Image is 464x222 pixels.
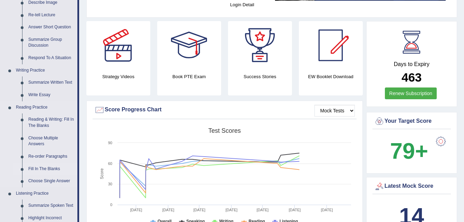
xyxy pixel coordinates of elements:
tspan: [DATE] [321,208,333,212]
text: 60 [108,161,112,166]
text: 30 [108,182,112,186]
a: Choose Multiple Answers [25,132,77,150]
b: 79+ [390,138,428,164]
a: Fill In The Blanks [25,163,77,175]
h4: Days to Expiry [374,61,449,67]
h4: EW Booklet Download [299,73,363,80]
text: 0 [110,203,112,207]
a: Choose Single Answer [25,175,77,187]
a: Respond To A Situation [25,52,77,64]
a: Summarize Spoken Text [25,200,77,212]
h4: Strategy Videos [86,73,150,80]
a: Renew Subscription [385,87,437,99]
tspan: [DATE] [257,208,269,212]
h4: Success Stories [228,73,292,80]
tspan: [DATE] [226,208,238,212]
div: Your Target Score [374,116,449,127]
tspan: Test scores [208,127,241,134]
a: Listening Practice [13,187,77,200]
h4: Book PTE Exam [157,73,221,80]
b: 463 [401,71,422,84]
a: Summarize Group Discussion [25,34,77,52]
a: Reading Practice [13,101,77,114]
tspan: [DATE] [162,208,174,212]
a: Re-tell Lecture [25,9,77,21]
div: Latest Mock Score [374,181,449,192]
tspan: [DATE] [193,208,206,212]
tspan: Score [100,168,104,179]
tspan: [DATE] [130,208,142,212]
a: Write Essay [25,89,77,101]
tspan: [DATE] [289,208,301,212]
a: Answer Short Question [25,21,77,34]
a: Writing Practice [13,64,77,77]
text: 90 [108,141,112,145]
a: Summarize Written Text [25,76,77,89]
div: Score Progress Chart [94,105,355,115]
a: Reading & Writing: Fill In The Blanks [25,113,77,132]
a: Re-order Paragraphs [25,150,77,163]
